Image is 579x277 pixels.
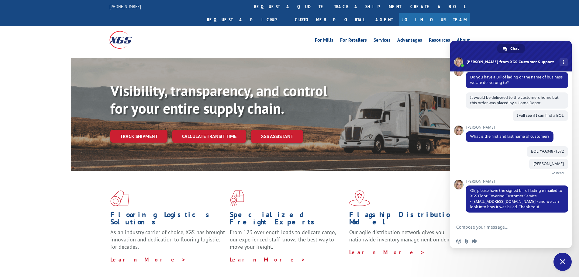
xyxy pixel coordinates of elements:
[399,13,470,26] a: Join Our Team
[110,81,327,118] b: Visibility, transparency, and control for your entire supply chain.
[553,253,572,271] a: Close chat
[340,38,367,44] a: For Retailers
[556,171,564,175] span: Read
[349,211,464,229] h1: Flagship Distribution Model
[172,130,246,143] a: Calculate transit time
[397,38,422,44] a: Advantages
[230,256,305,263] a: Learn More >
[110,229,225,250] span: As an industry carrier of choice, XGS has brought innovation and dedication to flooring logistics...
[230,229,345,256] p: From 123 overlength loads to delicate cargo, our experienced staff knows the best way to move you...
[497,44,525,53] a: Chat
[466,125,553,130] span: [PERSON_NAME]
[349,249,425,256] a: Learn More >
[230,211,345,229] h1: Specialized Freight Experts
[374,38,391,44] a: Services
[531,149,564,154] span: BOL #AA04871572
[290,13,369,26] a: Customer Portal
[110,130,167,143] a: Track shipment
[369,13,399,26] a: Agent
[429,38,450,44] a: Resources
[456,239,461,244] span: Insert an emoji
[109,3,141,9] a: [PHONE_NUMBER]
[470,95,559,106] span: It would be delivered to the customers home but this order was placed by a Home Depot
[251,130,303,143] a: XGS ASSISTANT
[472,239,477,244] span: Audio message
[510,44,519,53] span: Chat
[110,211,225,229] h1: Flooring Logistics Solutions
[466,179,568,184] span: [PERSON_NAME]
[349,229,461,243] span: Our agile distribution network gives you nationwide inventory management on demand.
[110,256,186,263] a: Learn More >
[470,188,562,209] span: Ok, please have the signed bill of lading e-mailed to XGS Floor Covering Customer Service <[EMAIL...
[230,190,244,206] img: xgs-icon-focused-on-flooring-red
[470,74,563,85] span: Do you have a Bill of lading or the name of business we are deliverung to?
[315,38,333,44] a: For Mills
[110,190,129,206] img: xgs-icon-total-supply-chain-intelligence-red
[349,190,370,206] img: xgs-icon-flagship-distribution-model-red
[464,239,469,244] span: Send a file
[517,113,564,118] span: I will see if I can find a BOL
[533,161,564,166] span: [PERSON_NAME]
[457,38,470,44] a: About
[202,13,290,26] a: Request a pickup
[470,134,549,139] span: What is the first and last name of customer?
[456,219,553,234] textarea: Compose your message...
